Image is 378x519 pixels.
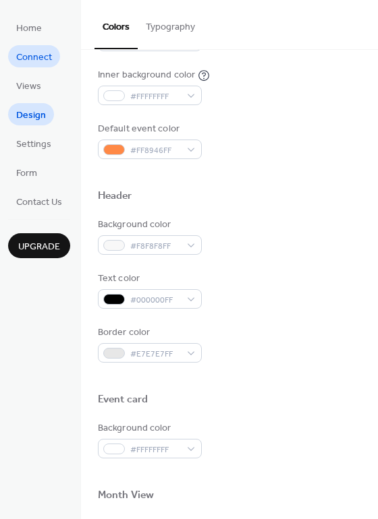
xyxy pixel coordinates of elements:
span: #FFFFFFFF [130,90,180,104]
button: Upgrade [8,233,70,258]
div: Inner background color [98,68,195,82]
a: Form [8,161,45,183]
span: Views [16,80,41,94]
a: Design [8,103,54,125]
span: Contact Us [16,195,62,210]
span: Connect [16,51,52,65]
div: Event card [98,393,148,407]
span: Design [16,109,46,123]
div: Default event color [98,122,199,136]
div: Border color [98,326,199,340]
div: Text color [98,272,199,286]
div: Month View [98,489,154,503]
div: Header [98,189,132,204]
div: Background color [98,421,199,435]
span: #FF8946FF [130,144,180,158]
span: #000000FF [130,293,180,307]
span: #FFFFFFFF [130,443,180,457]
span: Form [16,166,37,181]
a: Contact Us [8,190,70,212]
div: Background color [98,218,199,232]
span: #F8F8F8FF [130,239,180,253]
span: Home [16,22,42,36]
span: #EBEBEBFF [130,36,180,50]
span: #E7E7E7FF [130,347,180,361]
a: Settings [8,132,59,154]
a: Views [8,74,49,96]
span: Upgrade [18,240,60,254]
a: Home [8,16,50,38]
span: Settings [16,138,51,152]
a: Connect [8,45,60,67]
